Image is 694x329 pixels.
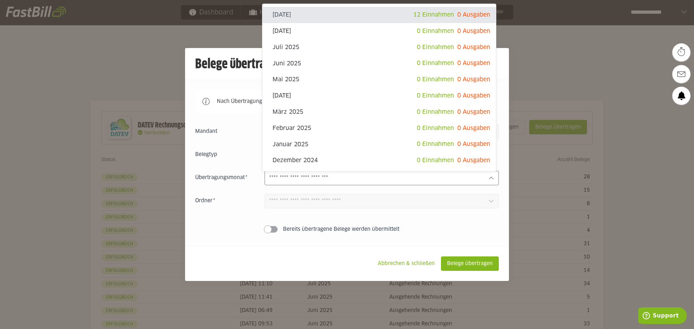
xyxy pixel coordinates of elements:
[195,226,499,233] sl-switch: Bereits übertragene Belege werden übermittelt
[262,39,496,56] sl-option: Juli 2025
[262,104,496,120] sl-option: März 2025
[262,152,496,169] sl-option: Dezember 2024
[262,55,496,72] sl-option: Juni 2025
[417,44,454,50] span: 0 Einnahmen
[638,307,687,325] iframe: Öffnet ein Widget, in dem Sie weitere Informationen finden
[457,12,490,18] span: 0 Ausgaben
[457,93,490,99] span: 0 Ausgaben
[417,141,454,147] span: 0 Einnahmen
[262,136,496,152] sl-option: Januar 2025
[457,60,490,66] span: 0 Ausgaben
[457,44,490,50] span: 0 Ausgaben
[413,12,454,18] span: 12 Einnahmen
[417,109,454,115] span: 0 Einnahmen
[417,28,454,34] span: 0 Einnahmen
[457,141,490,147] span: 0 Ausgaben
[417,60,454,66] span: 0 Einnahmen
[441,256,499,271] sl-button: Belege übertragen
[262,120,496,137] sl-option: Februar 2025
[457,77,490,82] span: 0 Ausgaben
[457,28,490,34] span: 0 Ausgaben
[262,169,496,185] sl-option: [DATE]
[262,7,496,23] sl-option: [DATE]
[417,157,454,163] span: 0 Einnahmen
[457,157,490,163] span: 0 Ausgaben
[457,125,490,131] span: 0 Ausgaben
[262,88,496,104] sl-option: [DATE]
[417,77,454,82] span: 0 Einnahmen
[457,109,490,115] span: 0 Ausgaben
[417,93,454,99] span: 0 Einnahmen
[372,256,441,271] sl-button: Abbrechen & schließen
[417,125,454,131] span: 0 Einnahmen
[262,23,496,39] sl-option: [DATE]
[262,72,496,88] sl-option: Mai 2025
